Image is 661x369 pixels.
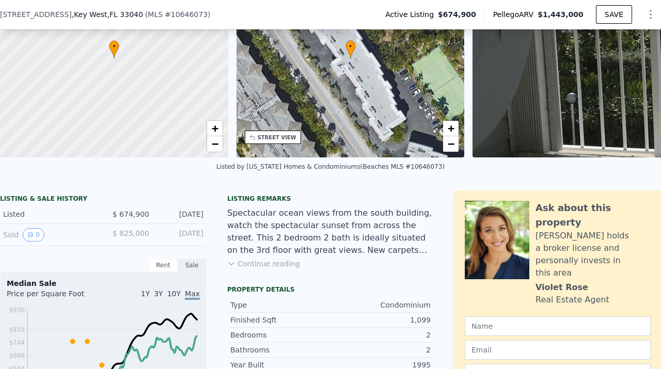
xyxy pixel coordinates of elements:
[330,330,431,340] div: 2
[448,122,454,135] span: +
[227,285,434,294] div: Property details
[7,288,103,305] div: Price per Square Foot
[3,209,95,219] div: Listed
[7,278,200,288] div: Median Sale
[596,5,632,24] button: SAVE
[211,137,218,150] span: −
[158,209,203,219] div: [DATE]
[154,290,163,298] span: 3Y
[448,137,454,150] span: −
[438,9,476,20] span: $674,900
[3,228,95,242] div: Sold
[216,163,445,170] div: Listed by [US_STATE] Homes & Condominiums (Beaches MLS #10646073)
[640,4,661,25] button: Show Options
[109,40,119,58] div: •
[9,307,25,314] tspan: $930
[330,345,431,355] div: 2
[330,315,431,325] div: 1,099
[148,10,163,19] span: MLS
[330,300,431,310] div: Condominium
[9,326,25,333] tspan: $819
[345,40,356,58] div: •
[23,228,44,242] button: View historical data
[113,210,149,218] span: $ 674,900
[443,121,459,136] a: Zoom in
[258,134,296,141] div: STREET VIEW
[345,42,356,51] span: •
[207,121,223,136] a: Zoom in
[107,10,143,19] span: , FL 33040
[178,259,207,272] div: Sale
[230,315,330,325] div: Finished Sqft
[443,136,459,152] a: Zoom out
[465,316,651,336] input: Name
[538,10,584,19] span: $1,443,000
[227,259,300,269] button: Continue reading
[165,10,208,19] span: # 10646073
[230,345,330,355] div: Bathrooms
[536,230,651,279] div: [PERSON_NAME] holds a broker license and personally invests in this area
[211,122,218,135] span: +
[145,9,211,20] div: ( )
[113,229,149,237] span: $ 825,000
[109,42,119,51] span: •
[9,352,25,359] tspan: $669
[385,9,438,20] span: Active Listing
[72,9,143,20] span: , Key West
[536,294,609,306] div: Real Estate Agent
[536,201,651,230] div: Ask about this property
[9,339,25,346] tspan: $744
[230,300,330,310] div: Type
[158,228,203,242] div: [DATE]
[227,207,434,256] div: Spectacular ocean views from the south building, watch the spectacular sunset from across the str...
[227,195,434,203] div: Listing remarks
[493,9,538,20] span: Pellego ARV
[185,290,200,300] span: Max
[230,330,330,340] div: Bedrooms
[465,340,651,360] input: Email
[536,281,588,294] div: Violet Rose
[167,290,181,298] span: 10Y
[149,259,178,272] div: Rent
[141,290,150,298] span: 1Y
[207,136,223,152] a: Zoom out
